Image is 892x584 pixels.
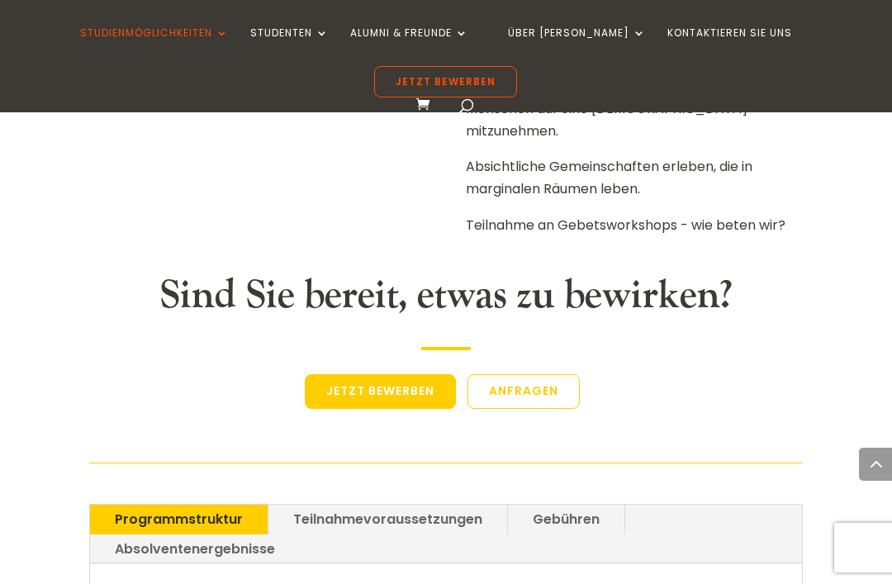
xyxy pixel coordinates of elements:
p: Auf einer großen Veranstaltung dienen, um junge Menschen auf eine [DEMOGRAPHIC_DATA] mitzunehmen. [466,75,803,156]
a: STUDIENMÖGLICHKEITEN [80,27,229,66]
a: Studenten [250,27,329,66]
p: Teilnahme an Gebetsworkshops - wie beten wir? [466,214,803,236]
h2: Sind Sie bereit, etwas zu bewirken? [89,272,803,328]
a: Gebühren [508,505,624,534]
a: Alumni & Freunde [350,27,468,66]
a: Anfragen [467,374,580,409]
a: Kontaktieren Sie UNS [667,27,792,66]
a: ÜBER [PERSON_NAME] [508,27,646,66]
a: Programmstruktur [90,505,268,534]
a: Absolventenergebnisse [90,534,300,563]
a: Teilnahmevoraussetzungen [268,505,507,534]
a: Jetzt bewerben [374,66,517,97]
a: Jetzt bewerben [305,374,456,409]
p: Absichtliche Gemeinschaften erleben, die in marginalen Räumen leben. [466,155,803,213]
